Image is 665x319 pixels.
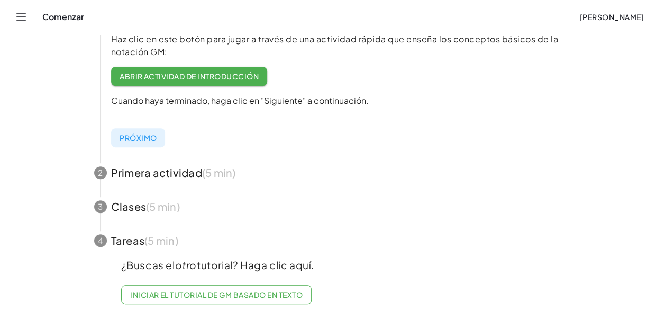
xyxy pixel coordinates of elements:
[98,167,103,178] font: 2
[121,285,312,304] a: Iniciar el tutorial de GM basado en texto
[81,156,584,190] button: 2Primera actividad(5 min)
[579,12,644,22] font: [PERSON_NAME]
[120,133,157,143] font: Próximo
[81,190,584,224] button: 3Clases(5 min)
[120,72,259,81] font: Abrir actividad de introducción
[111,128,166,147] button: Próximo
[98,235,103,245] font: 4
[111,33,571,58] p: Haz clic en este botón para jugar a través de una actividad rápida que enseña los conceptos básic...
[13,8,30,25] button: Alternar navegación
[111,67,268,86] a: Abrir actividad de introducción
[98,201,103,211] font: 3
[121,258,544,273] p: ¿Buscas el tutorial? Haga clic aquí.
[571,7,652,26] button: [PERSON_NAME]
[130,290,303,299] font: Iniciar el tutorial de GM basado en texto
[81,224,584,258] button: 4Tareas(5 min)
[111,94,571,107] p: Cuando haya terminado, haga clic en "Siguiente" a continuación.
[175,259,197,271] em: otro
